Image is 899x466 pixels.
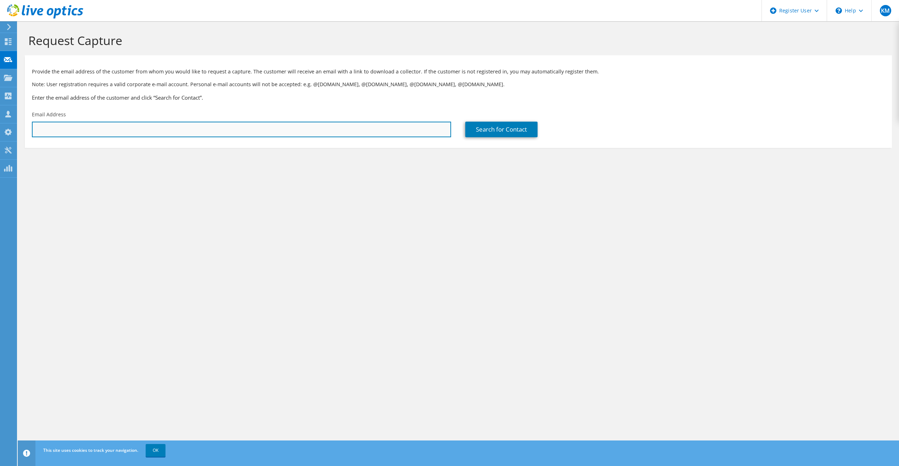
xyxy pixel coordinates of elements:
h3: Enter the email address of the customer and click “Search for Contact”. [32,94,885,101]
span: KM [880,5,891,16]
a: OK [146,444,165,457]
p: Note: User registration requires a valid corporate e-mail account. Personal e-mail accounts will ... [32,81,885,88]
label: Email Address [32,111,66,118]
svg: \n [836,7,842,14]
span: This site uses cookies to track your navigation. [43,447,138,453]
a: Search for Contact [465,122,538,137]
p: Provide the email address of the customer from whom you would like to request a capture. The cust... [32,68,885,76]
h1: Request Capture [28,33,885,48]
